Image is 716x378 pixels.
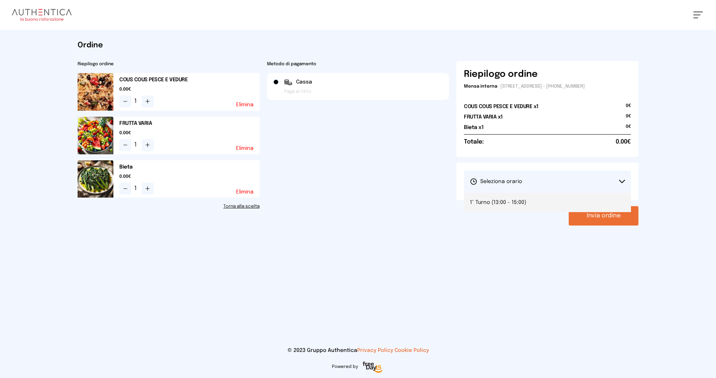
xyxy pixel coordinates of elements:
img: logo-freeday.3e08031.png [361,360,384,375]
span: 1° Turno (13:00 - 15:00) [470,199,526,206]
button: Invia ordine [569,206,638,226]
span: Powered by [332,364,358,370]
span: Seleziona orario [470,178,522,185]
p: © 2023 Gruppo Authentica [12,347,704,354]
a: Cookie Policy [395,348,429,353]
button: Seleziona orario [464,170,631,193]
a: Privacy Policy [357,348,393,353]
